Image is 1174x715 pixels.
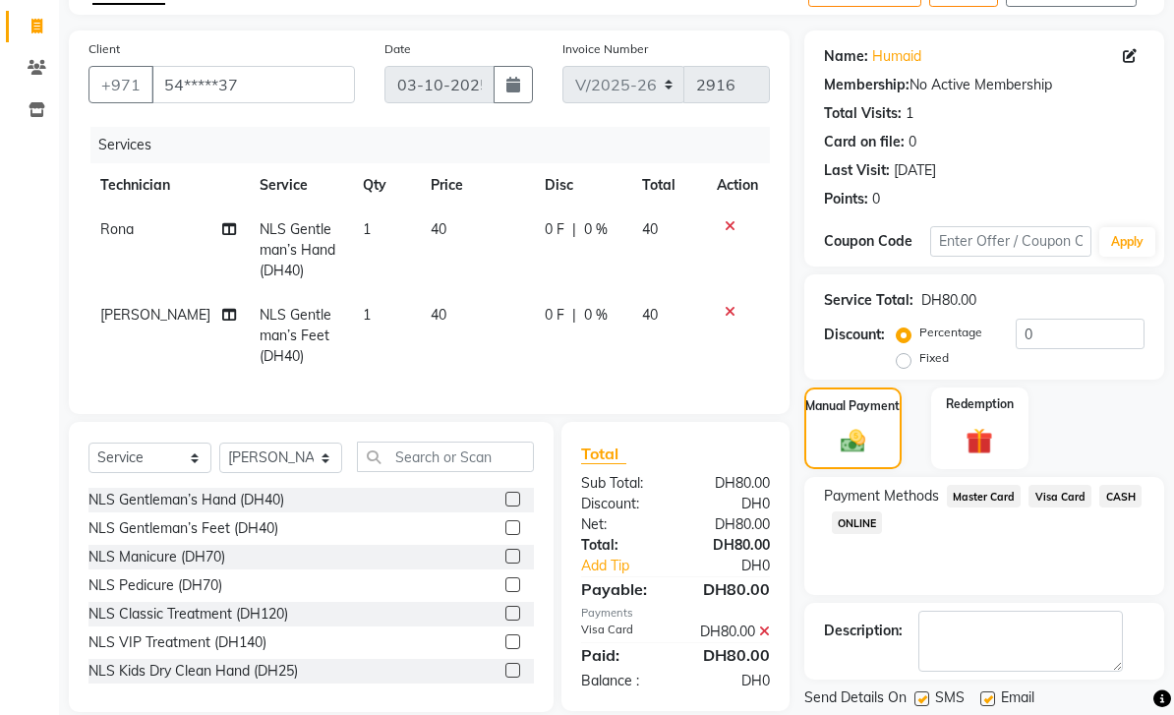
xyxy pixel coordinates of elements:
[894,160,936,181] div: [DATE]
[384,40,411,58] label: Date
[566,473,675,494] div: Sub Total:
[363,306,371,324] span: 1
[872,46,921,67] a: Humaid
[824,486,939,506] span: Payment Methods
[90,127,785,163] div: Services
[584,219,608,240] span: 0 %
[675,622,785,642] div: DH80.00
[921,290,976,311] div: DH80.00
[260,306,331,365] span: NLS Gentleman’s Feet (DH40)
[630,163,704,208] th: Total
[872,189,880,209] div: 0
[260,220,335,279] span: NLS Gentleman’s Hand (DH40)
[832,511,883,534] span: ONLINE
[88,490,284,510] div: NLS Gentleman’s Hand (DH40)
[675,643,785,667] div: DH80.00
[675,514,785,535] div: DH80.00
[1001,687,1034,712] span: Email
[572,219,576,240] span: |
[906,103,913,124] div: 1
[566,514,675,535] div: Net:
[824,103,902,124] div: Total Visits:
[88,66,153,103] button: +971
[545,219,564,240] span: 0 F
[88,518,278,539] div: NLS Gentleman’s Feet (DH40)
[935,687,965,712] span: SMS
[675,494,785,514] div: DH0
[693,556,784,576] div: DH0
[909,132,916,152] div: 0
[566,671,675,691] div: Balance :
[958,425,1001,458] img: _gift.svg
[566,535,675,556] div: Total:
[562,40,648,58] label: Invoice Number
[88,661,298,682] div: NLS Kids Dry Clean Hand (DH25)
[566,643,675,667] div: Paid:
[705,163,770,208] th: Action
[804,687,907,712] span: Send Details On
[675,535,785,556] div: DH80.00
[533,163,630,208] th: Disc
[88,575,222,596] div: NLS Pedicure (DH70)
[824,75,910,95] div: Membership:
[919,349,949,367] label: Fixed
[88,40,120,58] label: Client
[581,444,626,464] span: Total
[572,305,576,326] span: |
[1099,227,1155,257] button: Apply
[566,622,675,642] div: Visa Card
[584,305,608,326] span: 0 %
[357,442,534,472] input: Search or Scan
[824,75,1145,95] div: No Active Membership
[100,306,210,324] span: [PERSON_NAME]
[248,163,351,208] th: Service
[833,427,873,455] img: _cash.svg
[824,160,890,181] div: Last Visit:
[88,547,225,567] div: NLS Manicure (DH70)
[545,305,564,326] span: 0 F
[431,306,446,324] span: 40
[100,220,134,238] span: Rona
[824,290,913,311] div: Service Total:
[642,220,658,238] span: 40
[88,604,288,625] div: NLS Classic Treatment (DH120)
[946,395,1014,413] label: Redemption
[419,163,533,208] th: Price
[1028,485,1091,507] span: Visa Card
[566,556,693,576] a: Add Tip
[675,577,785,601] div: DH80.00
[151,66,355,103] input: Search by Name/Mobile/Email/Code
[824,132,905,152] div: Card on file:
[675,473,785,494] div: DH80.00
[824,325,885,345] div: Discount:
[566,577,675,601] div: Payable:
[805,397,900,415] label: Manual Payment
[1099,485,1142,507] span: CASH
[947,485,1022,507] span: Master Card
[431,220,446,238] span: 40
[363,220,371,238] span: 1
[88,163,248,208] th: Technician
[824,231,931,252] div: Coupon Code
[642,306,658,324] span: 40
[930,226,1090,257] input: Enter Offer / Coupon Code
[919,324,982,341] label: Percentage
[351,163,419,208] th: Qty
[824,621,903,641] div: Description:
[581,605,769,622] div: Payments
[824,189,868,209] div: Points:
[824,46,868,67] div: Name:
[88,632,266,653] div: NLS VIP Treatment (DH140)
[566,494,675,514] div: Discount:
[675,671,785,691] div: DH0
